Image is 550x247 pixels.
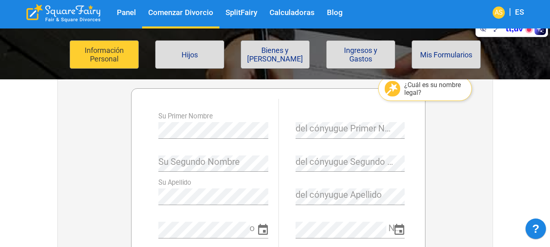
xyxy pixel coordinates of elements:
[263,8,321,17] a: Calculadoras
[515,7,524,18] div: ES
[111,8,142,17] a: Panel
[321,8,349,17] a: Blog
[253,220,273,240] button: Choose date
[158,178,191,188] label: Su Apellido
[158,111,213,121] label: Su Primer Nombre
[493,7,505,19] div: AS
[404,81,465,96] div: ¿Cuál es su nombre legal?
[241,40,310,69] button: Bienes y [PERSON_NAME]
[219,8,263,17] a: SplitFairy
[26,4,101,22] div: SquareFairy Logo
[70,40,139,69] button: Información Personal
[505,7,515,17] span: |
[412,40,481,69] button: Mis Formularios
[522,214,550,247] iframe: JSD widget
[390,220,410,240] button: Choose date
[155,40,224,69] button: Hijos
[326,40,395,69] button: Ingresos y Gastos
[142,8,219,17] a: Comenzar Divorcio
